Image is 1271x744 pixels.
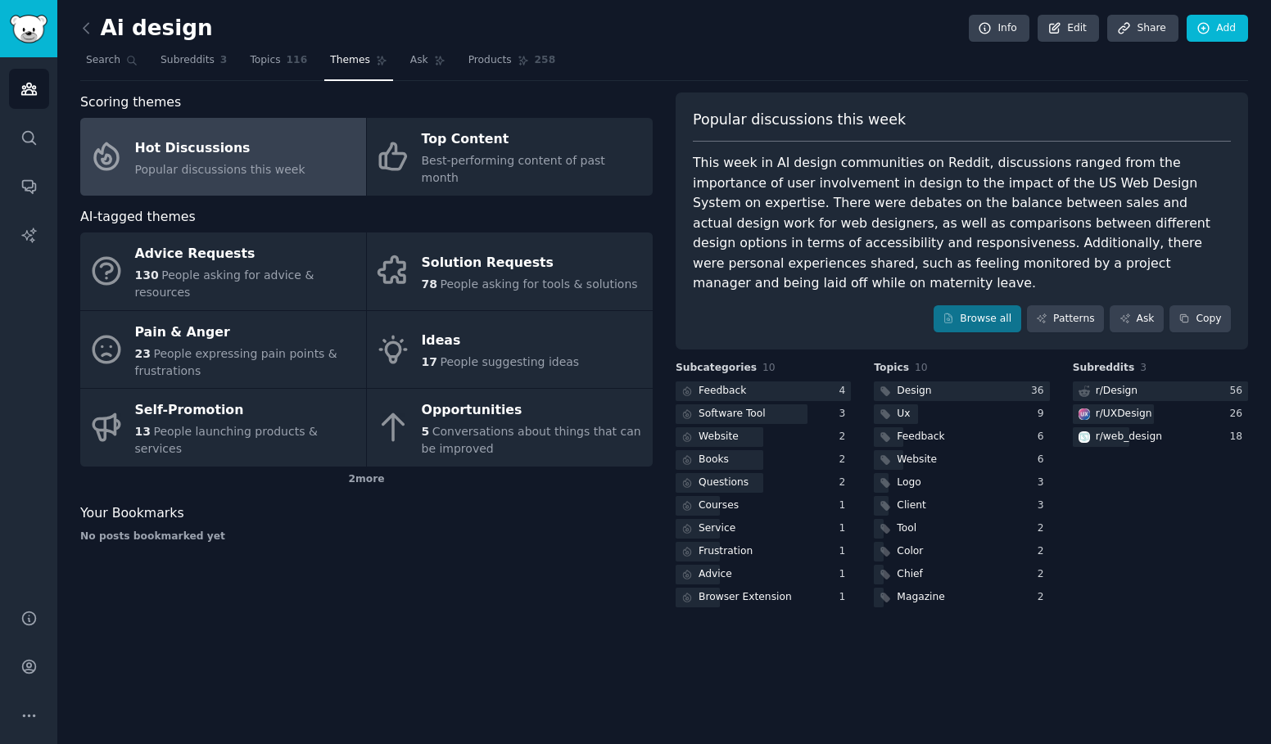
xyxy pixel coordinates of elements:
div: This week in AI design communities on Reddit, discussions ranged from the importance of user invo... [693,153,1231,294]
a: Frustration1 [676,542,851,562]
a: Client3 [874,496,1049,516]
a: Design36 [874,381,1049,402]
div: Questions [699,476,749,490]
div: Advice [699,567,732,582]
a: Share [1107,15,1178,43]
div: Books [699,453,729,467]
a: Solution Requests78People asking for tools & solutions [367,232,653,310]
div: Advice Requests [135,241,358,268]
div: 2 [839,476,852,490]
h2: Ai design [80,16,213,42]
div: 2 [1038,544,1050,559]
div: Feedback [897,430,944,444]
div: 3 [1038,498,1050,513]
div: 1 [839,521,852,536]
div: Color [897,544,923,559]
a: Feedback4 [676,381,851,402]
span: 3 [1140,362,1147,373]
a: Patterns [1027,305,1104,333]
a: r/Design56 [1073,381,1248,402]
div: 1 [839,590,852,605]
a: Subreddits3 [155,47,233,81]
div: 18 [1229,430,1248,444]
div: Top Content [422,127,645,153]
a: Ideas17People suggesting ideas [367,311,653,389]
div: Design [897,384,931,399]
span: 10 [762,362,776,373]
a: web_designr/web_design18 [1073,427,1248,448]
a: Themes [324,47,393,81]
span: People launching products & services [135,425,318,455]
a: Service1 [676,519,851,539]
a: Website2 [676,427,851,448]
span: Themes [330,53,370,68]
div: Logo [897,476,920,490]
button: Copy [1169,305,1231,333]
a: Self-Promotion13People launching products & services [80,389,366,467]
span: Popular discussions this week [135,163,305,176]
span: Topics [874,361,909,376]
a: UXDesignr/UXDesign26 [1073,404,1248,425]
div: 9 [1038,407,1050,422]
div: Website [897,453,937,467]
div: Pain & Anger [135,319,358,345]
a: Top ContentBest-performing content of past month [367,118,653,196]
div: Software Tool [699,407,766,422]
span: 3 [220,53,228,68]
span: 5 [422,425,430,438]
div: 2 [1038,590,1050,605]
a: Feedback6 [874,427,1049,448]
div: 2 [1038,521,1050,536]
a: Edit [1038,15,1099,43]
div: 1 [839,544,852,559]
span: 78 [422,277,437,291]
span: 17 [422,355,437,368]
div: 2 [1038,567,1050,582]
div: r/ Design [1096,384,1138,399]
div: No posts bookmarked yet [80,530,653,544]
span: 258 [535,53,556,68]
a: Color2 [874,542,1049,562]
a: Add [1187,15,1248,43]
div: r/ web_design [1096,430,1162,444]
a: Search [80,47,143,81]
div: Frustration [699,544,753,559]
a: Chief2 [874,565,1049,585]
a: Info [969,15,1029,43]
div: Courses [699,498,739,513]
a: Tool2 [874,519,1049,539]
span: 13 [135,425,151,438]
div: Feedback [699,384,746,399]
a: Browse all [934,305,1021,333]
div: 6 [1038,430,1050,444]
a: Browser Extension1 [676,588,851,608]
div: Client [897,498,925,513]
a: Software Tool3 [676,404,851,425]
div: Chief [897,567,923,582]
span: Ask [410,53,428,68]
span: Subcategories [676,361,757,376]
a: Topics116 [244,47,313,81]
div: 2 [839,453,852,467]
a: Products258 [463,47,561,81]
span: 130 [135,268,159,282]
div: r/ UXDesign [1096,407,1152,422]
span: Your Bookmarks [80,503,184,524]
a: Questions2 [676,473,851,494]
a: Opportunities5Conversations about things that can be improved [367,389,653,467]
div: Opportunities [422,398,645,424]
div: 1 [839,498,852,513]
div: Browser Extension [699,590,792,605]
div: Hot Discussions [135,135,305,161]
div: 56 [1229,384,1248,399]
span: Best-performing content of past month [422,154,605,184]
span: People asking for advice & resources [135,268,314,299]
span: 23 [135,347,151,360]
div: Tool [897,521,916,536]
a: Books2 [676,450,851,471]
span: Popular discussions this week [693,110,906,130]
a: Logo3 [874,473,1049,494]
a: Ask [405,47,451,81]
a: Ask [1110,305,1164,333]
span: 116 [287,53,308,68]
